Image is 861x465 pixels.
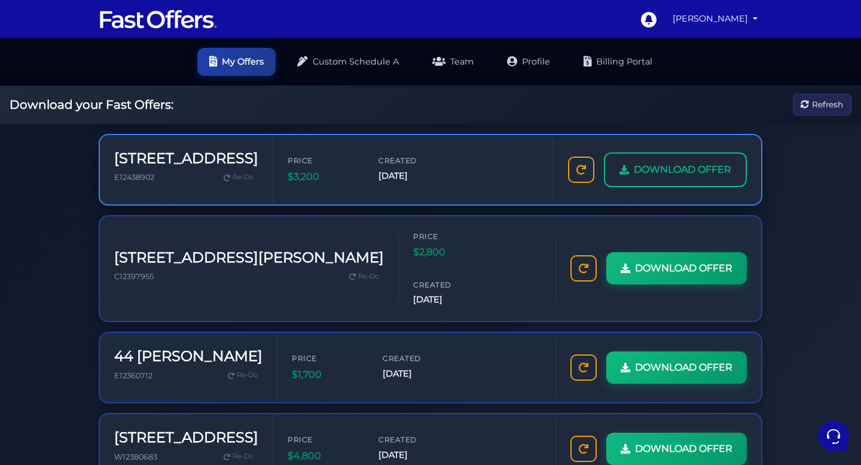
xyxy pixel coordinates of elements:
iframe: Customerly Messenger Launcher [816,418,851,454]
span: Price [288,434,359,445]
a: Billing Portal [572,48,664,76]
a: [PERSON_NAME] [668,7,762,30]
span: DOWNLOAD OFFER [635,261,732,276]
h3: [STREET_ADDRESS] [114,429,258,446]
span: $1,700 [292,367,364,383]
a: Team [420,48,486,76]
span: Price [413,231,485,242]
a: Re-Do [344,269,384,284]
h2: Download your Fast Offers: [10,97,173,112]
h3: [STREET_ADDRESS] [114,150,258,167]
a: My Offers [197,48,276,76]
span: Re-Do [237,370,258,381]
a: Profile [495,48,562,76]
p: You: okay sounds good thank you. [50,100,182,112]
a: Custom Schedule A [285,48,411,76]
button: Home [10,355,83,383]
a: See all [193,67,220,77]
span: Created [378,155,450,166]
span: $2,800 [413,244,485,260]
span: [DATE] [413,293,485,307]
span: Price [292,353,364,364]
span: Created [383,353,454,364]
a: DOWNLOAD OFFER [606,252,747,284]
span: C12397955 [114,272,154,281]
a: Re-Do [223,368,262,383]
button: Messages [83,355,157,383]
span: E12360712 [114,371,152,380]
span: W12380683 [114,452,157,461]
a: Re-Do [219,170,258,185]
span: DOWNLOAD OFFER [635,441,732,457]
p: Help [185,372,201,383]
span: Price [288,155,359,166]
a: Open Help Center [149,170,220,179]
a: AuraYou:okay sounds good thank you.6 mo ago [14,81,225,117]
span: Re-Do [233,451,254,462]
a: DOWNLOAD OFFER [606,433,747,465]
span: Find an Answer [19,170,81,179]
span: $3,200 [288,169,359,185]
span: Start a Conversation [86,129,167,139]
p: Messages [103,372,137,383]
span: Created [378,434,450,445]
span: Re-Do [233,172,254,183]
a: Re-Do [219,449,258,464]
input: Search for an Article... [27,195,196,207]
a: DOWNLOAD OFFER [604,152,747,187]
span: Your Conversations [19,67,97,77]
p: Home [36,372,56,383]
span: E12438902 [114,173,154,182]
span: [DATE] [383,367,454,381]
span: Refresh [812,98,843,111]
span: DOWNLOAD OFFER [635,360,732,375]
span: DOWNLOAD OFFER [634,162,731,178]
h3: 44 [PERSON_NAME] [114,348,262,365]
img: dark [19,87,43,111]
h3: [STREET_ADDRESS][PERSON_NAME] [114,249,384,267]
span: Re-Do [358,271,379,282]
span: [DATE] [378,448,450,462]
p: 6 mo ago [189,86,220,97]
a: DOWNLOAD OFFER [606,351,747,384]
button: Start a Conversation [19,122,220,146]
button: Refresh [793,94,851,116]
h2: Hello [PERSON_NAME] 👋 [10,10,201,48]
span: [DATE] [378,169,450,183]
span: $4,800 [288,448,359,464]
span: Created [413,279,485,290]
button: Help [156,355,230,383]
span: Aura [50,86,182,98]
